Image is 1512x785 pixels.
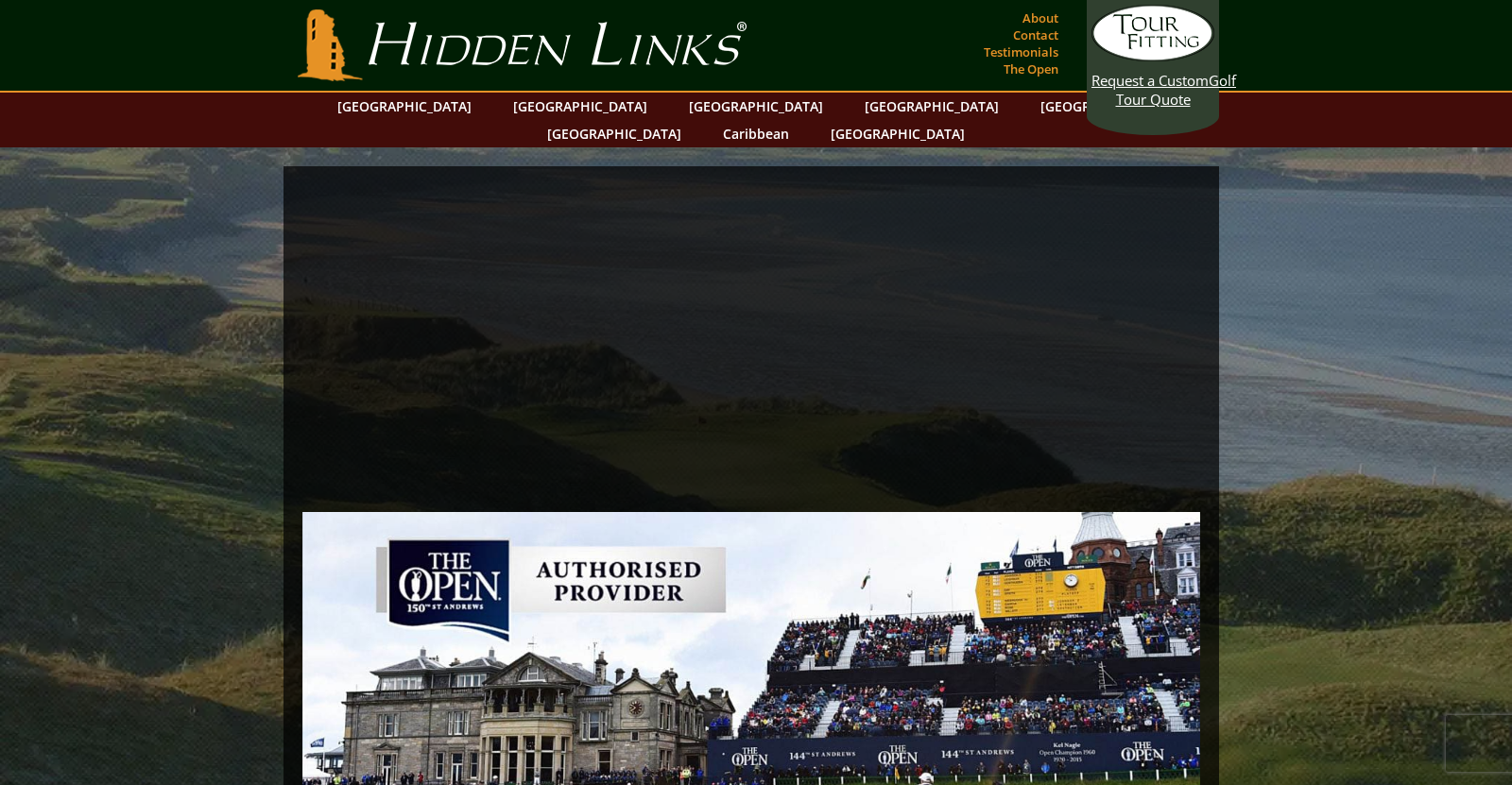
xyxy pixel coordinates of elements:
a: [GEOGRAPHIC_DATA] [855,93,1008,120]
a: Contact [1008,22,1063,48]
a: Testimonials [979,39,1063,65]
a: Caribbean [713,120,799,147]
a: [GEOGRAPHIC_DATA] [328,93,481,120]
iframe: Sir-Nick-Favorite-memories-from-St-Andrews [461,185,1042,512]
a: The Open [999,56,1063,82]
a: [GEOGRAPHIC_DATA] [538,120,691,147]
a: [GEOGRAPHIC_DATA] [1031,93,1184,120]
a: [GEOGRAPHIC_DATA] [504,93,657,120]
a: Request a CustomGolf Tour Quote [1091,5,1214,109]
a: [GEOGRAPHIC_DATA] [821,120,974,147]
a: [GEOGRAPHIC_DATA] [679,93,833,120]
a: About [1018,5,1063,31]
span: Request a Custom [1091,71,1209,90]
